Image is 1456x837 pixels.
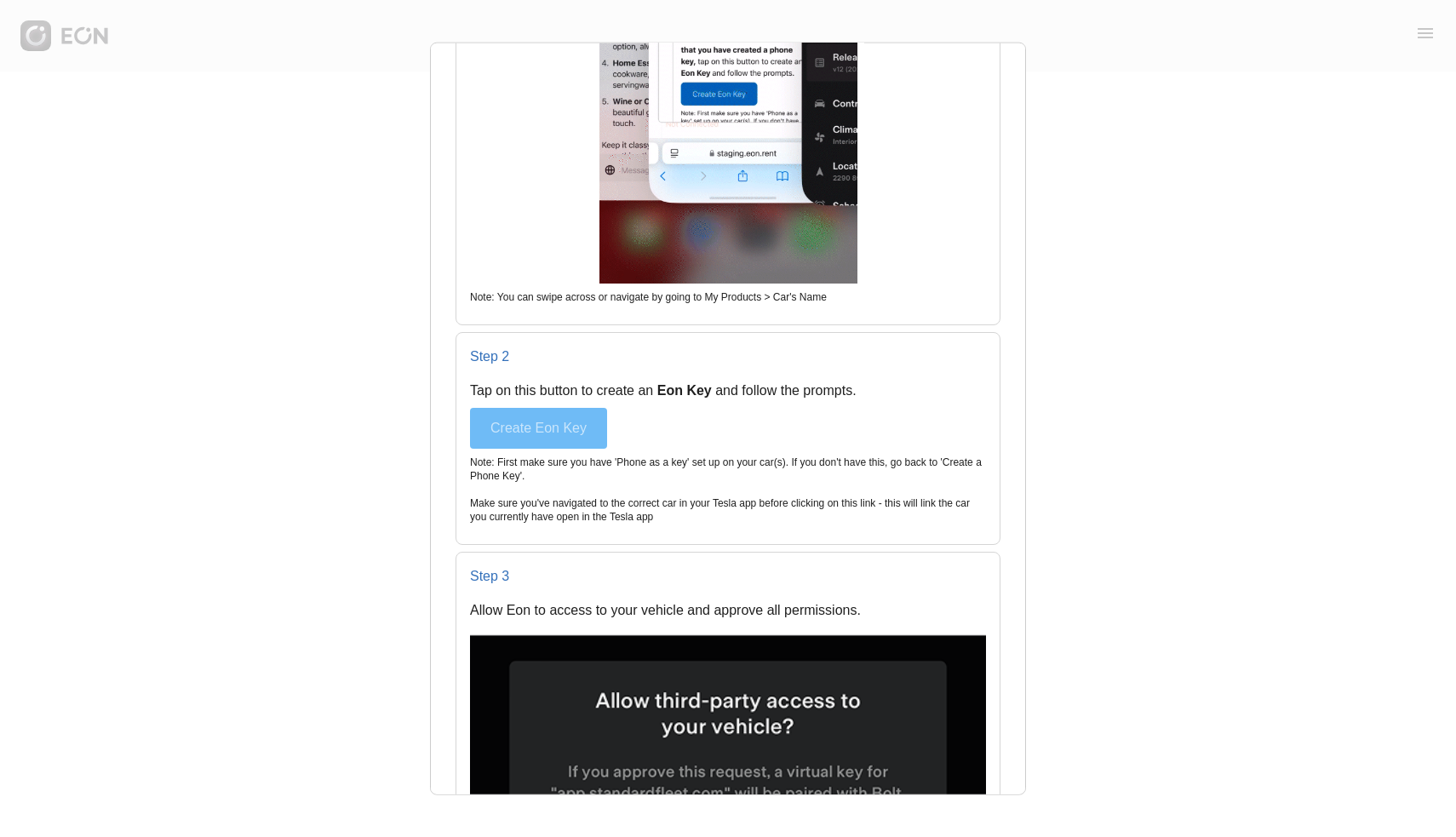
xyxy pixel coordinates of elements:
span: Eon Key [657,382,715,397]
p: Allow Eon to access to your vehicle and approve all permissions. [470,599,986,620]
p: Step 2 [470,346,986,366]
span: Tap on this button to create an [470,382,657,397]
span: and follow the prompts. [715,382,856,397]
p: Note: First make sure you have 'Phone as a key' set up on your car(s). If you don't have this, go... [470,455,986,482]
p: Step 3 [470,565,986,586]
button: Create Eon Key [470,407,607,448]
p: Make sure you've navigated to the correct car in your Tesla app before clicking on this link - th... [470,496,986,523]
p: Note: You can swipe across or navigate by going to My Products > Car's Name [470,290,986,303]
